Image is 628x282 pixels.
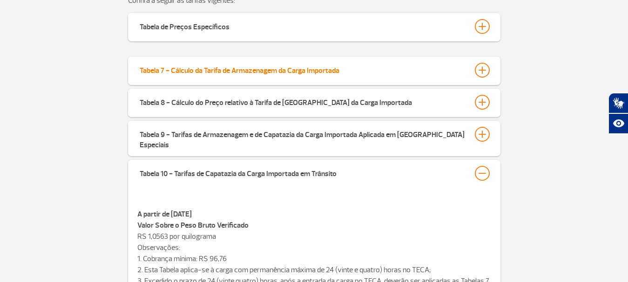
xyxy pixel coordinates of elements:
[137,221,249,230] strong: Valor Sobre o Peso Bruto Verificado
[608,113,628,134] button: Abrir recursos assistivos.
[608,93,628,134] div: Plugin de acessibilidade da Hand Talk.
[139,94,489,110] button: Tabela 8 - Cálculo do Preço relativo à Tarifa de [GEOGRAPHIC_DATA] da Carga Importada
[140,19,230,32] div: Tabela de Preços Específicos
[137,210,192,219] strong: A partir de [DATE]
[139,19,489,34] button: Tabela de Preços Específicos
[608,93,628,113] button: Abrir tradutor de língua de sinais.
[140,63,339,76] div: Tabela 7 - Cálculo da Tarifa de Armazenagem da Carga Importada
[140,127,466,150] div: Tabela 9 - Tarifas de Armazenagem e de Capatazia da Carga Importada Aplicada em [GEOGRAPHIC_DATA]...
[137,220,491,242] p: R$ 1,0563 por quilograma
[140,95,412,108] div: Tabela 8 - Cálculo do Preço relativo à Tarifa de [GEOGRAPHIC_DATA] da Carga Importada
[139,62,489,78] button: Tabela 7 - Cálculo da Tarifa de Armazenagem da Carga Importada
[140,166,337,179] div: Tabela 10 - Tarifas de Capatazia da Carga Importada em Trânsito
[139,165,489,181] button: Tabela 10 - Tarifas de Capatazia da Carga Importada em Trânsito
[139,126,489,151] button: Tabela 9 - Tarifas de Armazenagem e de Capatazia da Carga Importada Aplicada em [GEOGRAPHIC_DATA]...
